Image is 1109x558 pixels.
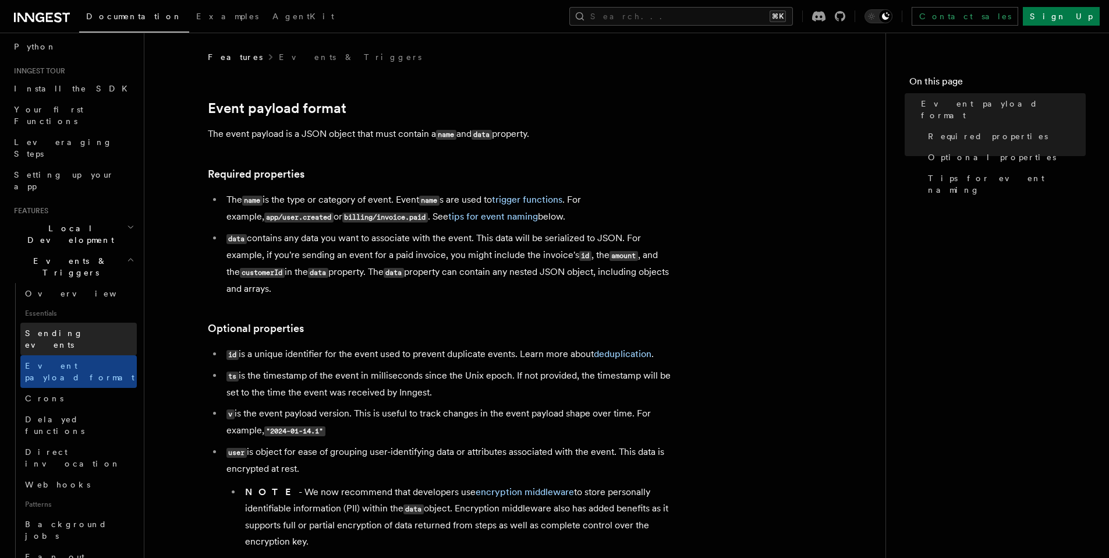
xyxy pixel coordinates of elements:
[208,126,674,143] p: The event payload is a JSON object that must contain a and property.
[9,36,137,57] a: Python
[25,447,121,468] span: Direct invocation
[264,213,334,223] code: app/user.created
[25,394,63,403] span: Crons
[419,196,440,206] code: name
[240,268,285,278] code: customerId
[923,168,1086,200] a: Tips for event naming
[569,7,793,26] button: Search...⌘K
[223,444,674,550] li: is object for ease of grouping user-identifying data or attributes associated with the event. Thi...
[9,66,65,76] span: Inngest tour
[14,42,56,51] span: Python
[9,99,137,132] a: Your first Functions
[20,304,137,323] span: Essentials
[14,84,134,93] span: Install the SDK
[923,126,1086,147] a: Required properties
[223,368,674,401] li: is the timestamp of the event in milliseconds since the Unix epoch. If not provided, the timestam...
[279,51,421,63] a: Events & Triggers
[594,348,651,359] a: deduplication
[9,206,48,216] span: Features
[242,484,674,550] li: - We now recommend that developers use to store personally identifiable information (PII) within ...
[770,10,786,22] kbd: ⌘K
[9,78,137,99] a: Install the SDK
[208,51,263,63] span: Features
[25,289,145,298] span: Overview
[9,255,127,278] span: Events & Triggers
[921,98,1086,121] span: Event payload format
[25,361,134,382] span: Event payload format
[403,504,424,514] code: data
[20,355,137,388] a: Event payload format
[1023,7,1100,26] a: Sign Up
[9,164,137,197] a: Setting up your app
[189,3,265,31] a: Examples
[492,194,562,205] a: trigger functions
[912,7,1018,26] a: Contact sales
[265,3,341,31] a: AgentKit
[928,172,1086,196] span: Tips for event naming
[308,268,328,278] code: data
[384,268,404,278] code: data
[223,405,674,439] li: is the event payload version. This is useful to track changes in the event payload shape over tim...
[20,442,137,474] a: Direct invocation
[909,75,1086,93] h4: On this page
[864,9,892,23] button: Toggle dark mode
[9,218,137,250] button: Local Development
[208,320,304,337] a: Optional properties
[916,93,1086,126] a: Event payload format
[20,283,137,304] a: Overview
[25,415,84,436] span: Delayed functions
[9,132,137,164] a: Leveraging Steps
[342,213,428,223] code: billing/invoice.paid
[476,486,574,497] a: encryption middleware
[208,166,304,182] a: Required properties
[20,474,137,495] a: Webhooks
[579,251,591,261] code: id
[9,223,127,246] span: Local Development
[9,250,137,283] button: Events & Triggers
[25,520,107,541] span: Background jobs
[20,495,137,514] span: Patterns
[610,251,638,261] code: amount
[14,137,112,158] span: Leveraging Steps
[264,426,325,436] code: "2024-01-14.1"
[223,346,674,363] li: is a unique identifier for the event used to prevent duplicate events. Learn more about .
[20,323,137,355] a: Sending events
[448,211,538,222] a: tips for event naming
[436,130,456,140] code: name
[223,230,674,297] li: contains any data you want to associate with the event. This data will be serialized to JSON. For...
[20,388,137,409] a: Crons
[928,151,1056,163] span: Optional properties
[196,12,258,21] span: Examples
[25,480,90,489] span: Webhooks
[226,350,239,360] code: id
[226,234,247,244] code: data
[226,409,235,419] code: v
[226,448,247,458] code: user
[86,12,182,21] span: Documentation
[928,130,1048,142] span: Required properties
[242,196,263,206] code: name
[245,486,299,497] strong: NOTE
[472,130,492,140] code: data
[923,147,1086,168] a: Optional properties
[226,372,239,382] code: ts
[79,3,189,33] a: Documentation
[20,409,137,442] a: Delayed functions
[14,170,114,191] span: Setting up your app
[25,329,83,349] span: Sending events
[223,192,674,225] li: The is the type or category of event. Event s are used to . For example, or . See below.
[208,100,346,116] a: Event payload format
[14,105,83,126] span: Your first Functions
[20,514,137,546] a: Background jobs
[272,12,334,21] span: AgentKit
